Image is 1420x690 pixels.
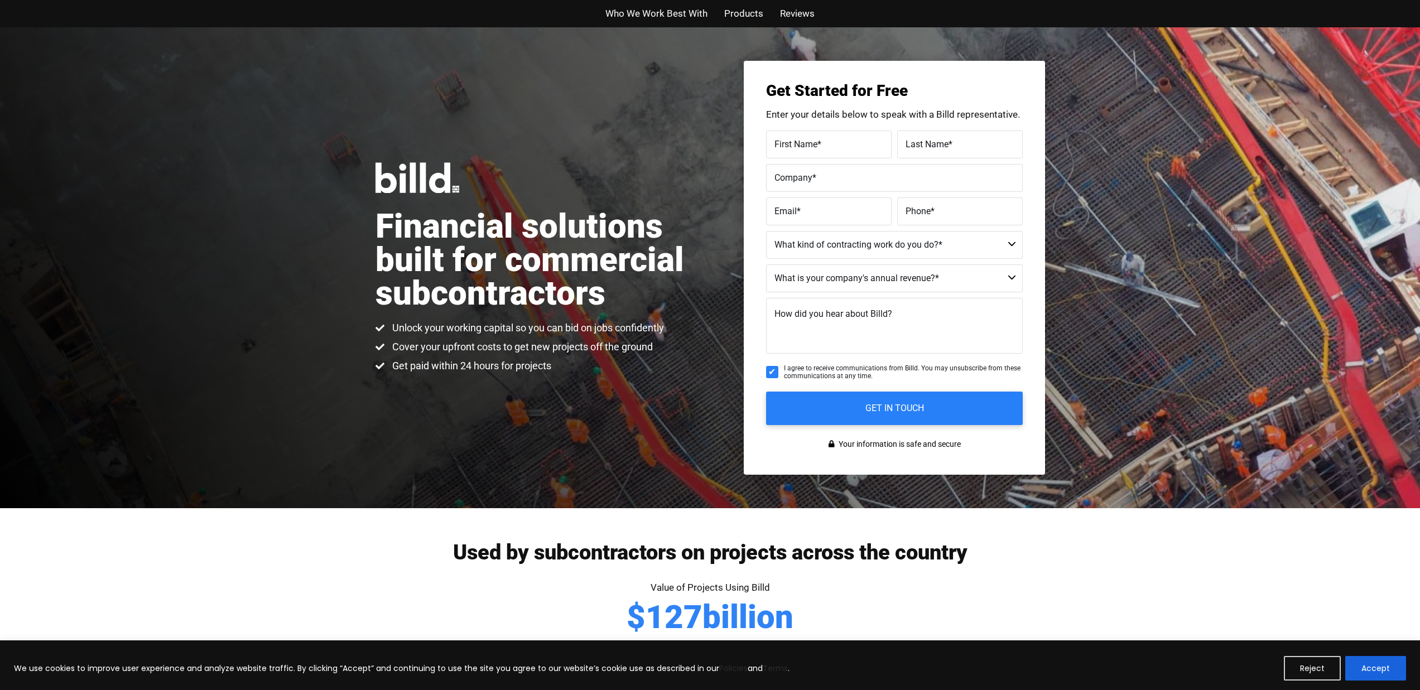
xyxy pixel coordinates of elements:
a: Products [724,6,763,22]
a: Terms [763,663,788,674]
p: We use cookies to improve user experience and analyze website traffic. By clicking “Accept” and c... [14,662,790,675]
h1: Financial solutions built for commercial subcontractors [376,210,710,310]
span: Last Name [906,138,949,149]
span: $ [627,601,646,633]
p: Enter your details below to speak with a Billd representative. [766,110,1023,119]
span: I agree to receive communications from Billd. You may unsubscribe from these communications at an... [784,364,1023,380]
a: Reviews [780,6,815,22]
span: First Name [774,138,817,149]
h3: Get Started for Free [766,83,1023,99]
span: Get paid within 24 hours for projects [389,359,551,373]
span: 127 [646,601,702,633]
span: How did you hear about Billd? [774,308,892,319]
input: GET IN TOUCH [766,392,1023,425]
span: Company [774,172,812,182]
span: Your information is safe and secure [836,436,961,452]
span: billion [702,601,793,633]
button: Accept [1345,656,1406,681]
a: Policies [719,663,748,674]
span: Value of Projects Using Billd [651,582,770,593]
a: Who We Work Best With [605,6,707,22]
span: Email [774,205,797,216]
span: Phone [906,205,931,216]
h2: Used by subcontractors on projects across the country [376,542,1045,563]
span: Cover your upfront costs to get new projects off the ground [389,340,653,354]
button: Reject [1284,656,1341,681]
input: I agree to receive communications from Billd. You may unsubscribe from these communications at an... [766,366,778,378]
span: Unlock your working capital so you can bid on jobs confidently [389,321,664,335]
